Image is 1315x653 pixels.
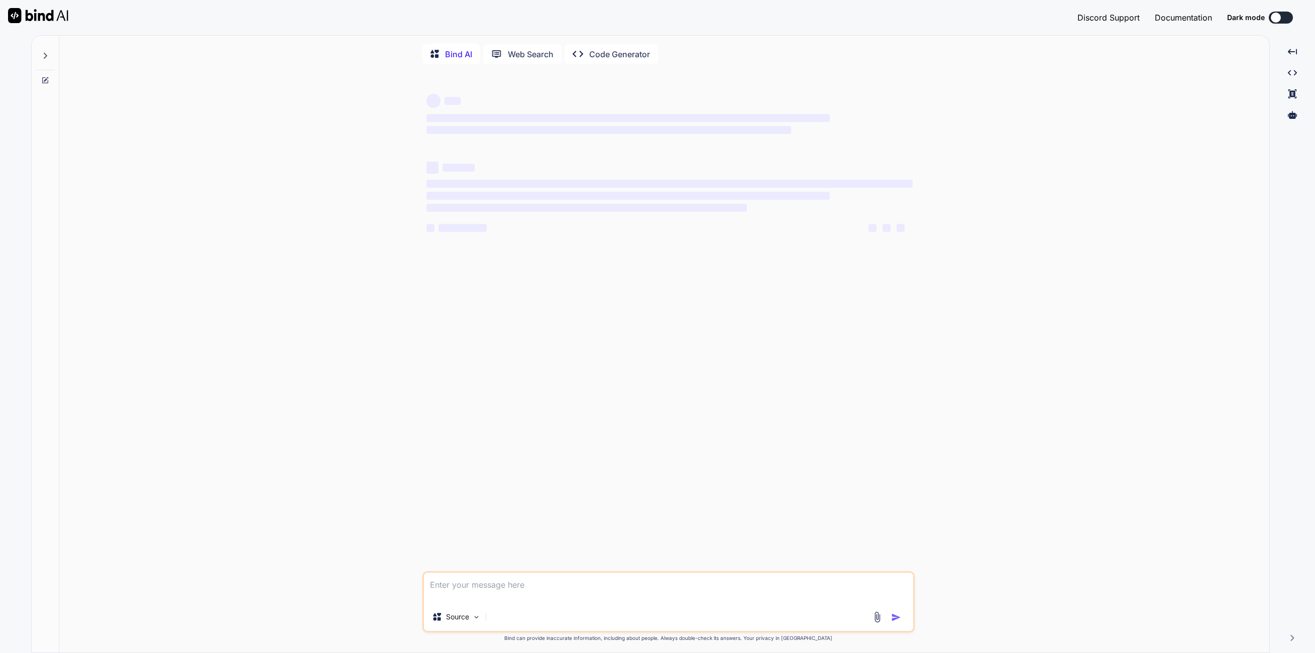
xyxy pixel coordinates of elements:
[1077,13,1140,23] span: Discord Support
[426,180,913,188] span: ‌
[439,224,487,232] span: ‌
[426,114,830,122] span: ‌
[1155,13,1212,23] span: Documentation
[868,224,876,232] span: ‌
[883,224,891,232] span: ‌
[426,224,434,232] span: ‌
[508,48,554,60] p: Web Search
[8,8,68,23] img: Bind AI
[1227,13,1265,23] span: Dark mode
[422,634,915,642] p: Bind can provide inaccurate information, including about people. Always double-check its answers....
[443,164,475,172] span: ‌
[472,613,481,621] img: Pick Models
[446,612,469,622] p: Source
[589,48,650,60] p: Code Generator
[426,126,791,134] span: ‌
[426,192,830,200] span: ‌
[891,612,901,622] img: icon
[426,204,747,212] span: ‌
[1077,12,1140,24] button: Discord Support
[897,224,905,232] span: ‌
[1155,12,1212,24] button: Documentation
[445,48,472,60] p: Bind AI
[871,611,883,623] img: attachment
[426,94,441,108] span: ‌
[445,97,461,105] span: ‌
[426,162,439,174] span: ‌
